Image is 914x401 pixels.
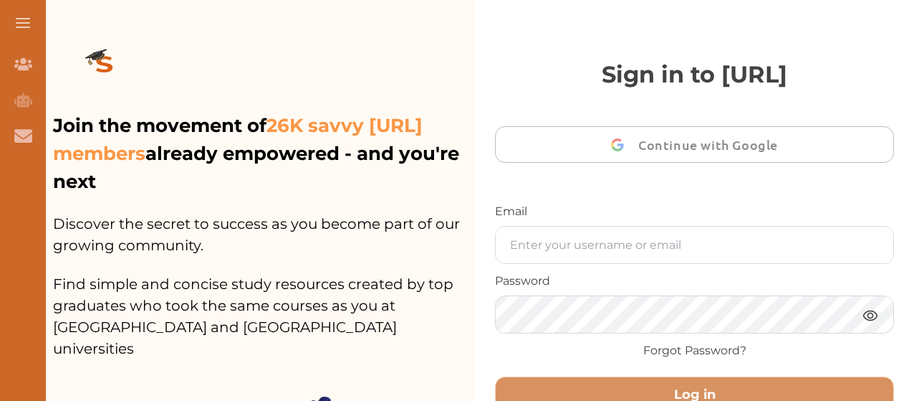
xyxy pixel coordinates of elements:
[495,203,894,220] p: Email
[496,227,893,263] input: Enter your username or email
[495,126,894,163] button: Continue with Google
[53,112,472,196] p: Join the movement of already empowered - and you're next
[495,273,894,290] p: Password
[53,26,156,106] img: logo
[638,128,785,161] span: Continue with Google
[53,196,475,256] p: Discover the secret to success as you become part of our growing community.
[495,57,894,92] p: Sign in to [URL]
[643,342,746,359] a: Forgot Password?
[53,256,475,359] p: Find simple and concise study resources created by top graduates who took the same courses as you...
[862,306,879,324] img: eye.3286bcf0.webp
